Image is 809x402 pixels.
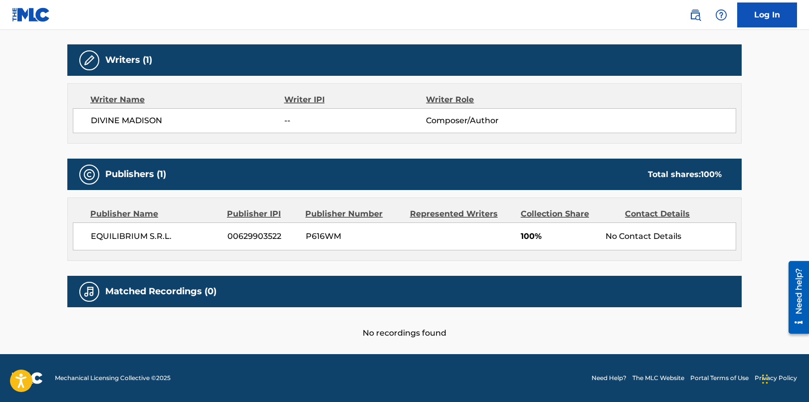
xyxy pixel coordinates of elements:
div: Writer IPI [284,94,426,106]
img: MLC Logo [12,7,50,22]
div: No recordings found [67,307,742,339]
img: Publishers [83,169,95,181]
span: DIVINE MADISON [91,115,284,127]
span: 100% [521,230,598,242]
div: Collection Share [521,208,617,220]
div: Contact Details [625,208,722,220]
span: 00629903522 [227,230,298,242]
a: The MLC Website [632,374,684,383]
h5: Publishers (1) [105,169,166,180]
div: Publisher Number [305,208,402,220]
a: Need Help? [592,374,626,383]
img: search [689,9,701,21]
img: Matched Recordings [83,286,95,298]
img: help [715,9,727,21]
span: P616WM [306,230,403,242]
div: Publisher IPI [227,208,298,220]
span: Mechanical Licensing Collective © 2025 [55,374,171,383]
a: Portal Terms of Use [690,374,749,383]
a: Privacy Policy [755,374,797,383]
div: Drag [762,364,768,394]
h5: Writers (1) [105,54,152,66]
img: Writers [83,54,95,66]
h5: Matched Recordings (0) [105,286,216,297]
div: Publisher Name [90,208,219,220]
a: Public Search [685,5,705,25]
iframe: Resource Center [781,257,809,337]
div: Represented Writers [410,208,513,220]
span: Composer/Author [426,115,555,127]
div: Writer Name [90,94,284,106]
span: -- [284,115,426,127]
div: Writer Role [426,94,555,106]
div: Help [711,5,731,25]
a: Log In [737,2,797,27]
div: Total shares: [648,169,722,181]
img: logo [12,372,43,384]
span: 100 % [701,170,722,179]
div: No Contact Details [606,230,736,242]
span: EQUILIBRIUM S.R.L. [91,230,220,242]
iframe: Chat Widget [759,354,809,402]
